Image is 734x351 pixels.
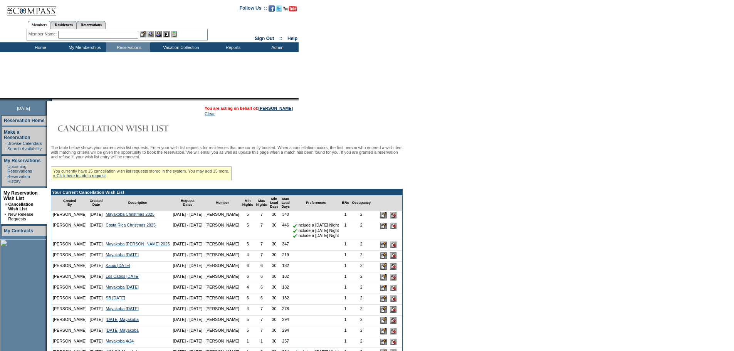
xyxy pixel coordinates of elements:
[106,328,139,333] a: [DATE] Mayakoba
[8,212,33,221] a: New Release Requests
[104,195,171,210] td: Description
[380,274,387,280] input: Edit this Request
[341,316,351,326] td: 1
[293,228,297,233] img: chkSmaller.gif
[17,42,62,52] td: Home
[106,296,125,300] a: SB [DATE]
[293,228,339,233] nobr: Include a [DATE] Night
[390,317,396,324] input: Delete this Request
[276,8,282,12] a: Follow us on Twitter
[106,339,134,343] a: Mayakoba 4/24
[205,106,293,111] span: You are acting on behalf of:
[5,174,7,183] td: ·
[280,272,291,283] td: 182
[173,274,203,279] nobr: [DATE] - [DATE]
[106,252,139,257] a: Mayakoba [DATE]
[241,294,255,305] td: 6
[380,242,387,248] input: Edit this Request
[280,221,291,240] td: 446
[390,306,396,313] input: Delete this Request
[88,316,104,326] td: [DATE]
[269,283,280,294] td: 30
[390,328,396,334] input: Delete this Request
[269,251,280,262] td: 30
[255,305,269,316] td: 7
[269,5,275,12] img: Become our fan on Facebook
[53,173,106,178] a: » Click here to add a request
[280,210,291,221] td: 340
[341,195,351,210] td: BRs
[106,285,139,289] a: Mayakoba [DATE]
[390,274,396,280] input: Delete this Request
[204,272,241,283] td: [PERSON_NAME]
[77,21,106,29] a: Reservations
[241,210,255,221] td: 5
[283,8,297,12] a: Subscribe to our YouTube Channel
[88,262,104,272] td: [DATE]
[255,210,269,221] td: 7
[51,262,88,272] td: [PERSON_NAME]
[255,36,274,41] a: Sign Out
[51,240,88,251] td: [PERSON_NAME]
[88,251,104,262] td: [DATE]
[106,242,170,246] a: Mayakoba [PERSON_NAME] 2025
[88,305,104,316] td: [DATE]
[51,316,88,326] td: [PERSON_NAME]
[88,221,104,240] td: [DATE]
[293,223,297,228] img: chkSmaller.gif
[351,251,373,262] td: 2
[255,262,269,272] td: 6
[7,146,42,151] a: Search Availability
[269,8,275,12] a: Become our fan on Facebook
[254,42,299,52] td: Admin
[88,283,104,294] td: [DATE]
[241,316,255,326] td: 5
[283,6,297,12] img: Subscribe to our YouTube Channel
[4,158,40,163] a: My Reservations
[148,31,154,37] img: View
[280,283,291,294] td: 182
[390,285,396,291] input: Delete this Request
[279,36,282,41] span: ::
[255,195,269,210] td: Max Nights
[173,223,203,227] nobr: [DATE] - [DATE]
[17,106,30,111] span: [DATE]
[351,326,373,337] td: 2
[173,306,203,311] nobr: [DATE] - [DATE]
[351,316,373,326] td: 2
[341,326,351,337] td: 1
[29,31,58,37] div: Member Name:
[173,252,203,257] nobr: [DATE] - [DATE]
[241,262,255,272] td: 6
[210,42,254,52] td: Reports
[241,240,255,251] td: 5
[204,210,241,221] td: [PERSON_NAME]
[380,296,387,302] input: Edit this Request
[255,337,269,348] td: 1
[241,305,255,316] td: 4
[269,326,280,337] td: 30
[51,272,88,283] td: [PERSON_NAME]
[51,326,88,337] td: [PERSON_NAME]
[341,240,351,251] td: 1
[280,305,291,316] td: 278
[255,221,269,240] td: 7
[380,339,387,345] input: Edit this Request
[280,316,291,326] td: 294
[88,337,104,348] td: [DATE]
[241,326,255,337] td: 5
[173,285,203,289] nobr: [DATE] - [DATE]
[204,221,241,240] td: [PERSON_NAME]
[351,305,373,316] td: 2
[204,326,241,337] td: [PERSON_NAME]
[259,106,293,111] a: [PERSON_NAME]
[173,263,203,268] nobr: [DATE] - [DATE]
[380,263,387,270] input: Edit this Request
[106,212,155,217] a: Mayakoba Christmas 2025
[51,337,88,348] td: [PERSON_NAME]
[241,337,255,348] td: 1
[3,190,38,201] a: My Reservation Wish List
[390,212,396,218] input: Delete this Request
[173,328,203,333] nobr: [DATE] - [DATE]
[241,221,255,240] td: 5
